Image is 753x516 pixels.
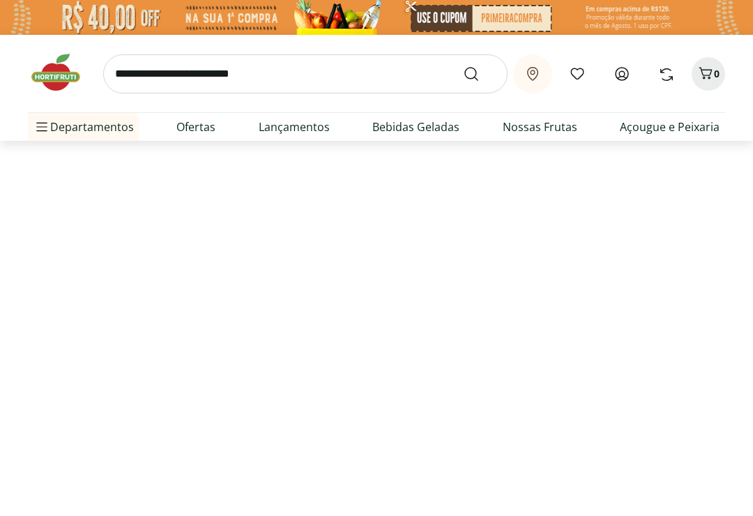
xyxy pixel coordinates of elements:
[33,110,50,144] button: Menu
[692,57,725,91] button: Carrinho
[620,119,720,135] a: Açougue e Peixaria
[28,52,98,93] img: Hortifruti
[103,54,508,93] input: search
[33,110,134,144] span: Departamentos
[176,119,215,135] a: Ofertas
[372,119,459,135] a: Bebidas Geladas
[503,119,577,135] a: Nossas Frutas
[714,67,720,80] span: 0
[463,66,496,82] button: Submit Search
[259,119,330,135] a: Lançamentos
